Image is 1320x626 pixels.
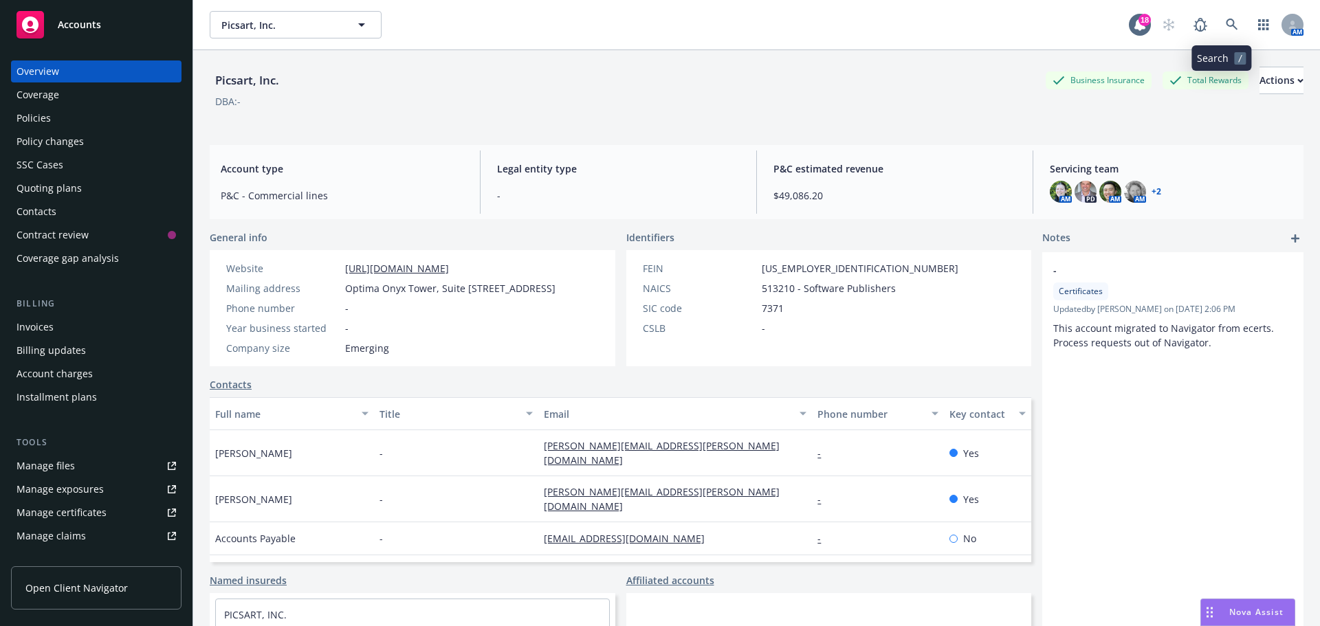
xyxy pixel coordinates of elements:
a: - [817,532,832,545]
div: Email [544,407,791,421]
a: Policy changes [11,131,181,153]
a: [PERSON_NAME][EMAIL_ADDRESS][PERSON_NAME][DOMAIN_NAME] [544,485,780,513]
a: Manage exposures [11,478,181,500]
div: Coverage [16,84,59,106]
div: Actions [1259,67,1303,93]
span: [US_EMPLOYER_IDENTIFICATION_NUMBER] [762,261,958,276]
div: Website [226,261,340,276]
span: - [379,446,383,460]
a: Invoices [11,316,181,338]
button: Email [538,397,812,430]
div: SSC Cases [16,154,63,176]
span: 513210 - Software Publishers [762,281,896,295]
div: DBA: - [215,94,241,109]
a: Quoting plans [11,177,181,199]
span: Accounts [58,19,101,30]
span: Identifiers [626,230,674,245]
span: Account type [221,161,463,176]
button: Full name [210,397,374,430]
span: Updated by [PERSON_NAME] on [DATE] 2:06 PM [1053,303,1292,315]
a: Manage files [11,455,181,477]
a: +2 [1152,188,1161,196]
span: [PERSON_NAME] [215,492,292,506]
a: Coverage gap analysis [11,247,181,269]
div: Manage certificates [16,502,107,524]
a: Report a Bug [1187,11,1214,38]
span: Open Client Navigator [25,581,128,595]
div: Account charges [16,363,93,385]
div: Title [379,407,518,421]
div: Manage BORs [16,548,81,570]
span: Emerging [345,341,389,355]
div: Manage claims [16,525,86,547]
div: Key contact [949,407,1011,421]
div: Policy changes [16,131,84,153]
a: - [817,447,832,460]
a: Start snowing [1155,11,1182,38]
button: Key contact [944,397,1031,430]
a: [EMAIL_ADDRESS][DOMAIN_NAME] [544,532,716,545]
span: - [379,492,383,506]
div: Business Insurance [1046,71,1152,89]
div: 18 [1138,14,1151,26]
a: Manage claims [11,525,181,547]
a: [URL][DOMAIN_NAME] [345,262,449,275]
span: Yes [963,446,979,460]
div: Coverage gap analysis [16,247,119,269]
a: Policies [11,107,181,129]
span: 7371 [762,301,784,315]
a: Billing updates [11,339,181,361]
div: Contract review [16,224,89,246]
span: - [345,321,349,335]
a: Installment plans [11,386,181,408]
span: Yes [963,492,979,506]
span: No [963,531,976,546]
a: Affiliated accounts [626,573,714,588]
div: Company size [226,341,340,355]
span: Optima Onyx Tower, Suite [STREET_ADDRESS] [345,281,555,295]
a: add [1287,230,1303,247]
div: Manage exposures [16,478,104,500]
a: Manage certificates [11,502,181,524]
span: Nova Assist [1229,606,1284,618]
img: photo [1099,181,1121,203]
div: Billing updates [16,339,86,361]
div: Quoting plans [16,177,82,199]
div: Drag to move [1201,599,1218,625]
a: Search [1218,11,1246,38]
span: - [345,301,349,315]
a: Coverage [11,84,181,106]
div: Contacts [16,201,56,223]
span: - [1053,263,1257,278]
a: Named insureds [210,573,287,588]
button: Picsart, Inc. [210,11,382,38]
a: [PERSON_NAME][EMAIL_ADDRESS][PERSON_NAME][DOMAIN_NAME] [544,439,780,467]
div: Manage files [16,455,75,477]
span: Notes [1042,230,1070,247]
div: Tools [11,436,181,449]
div: -CertificatesUpdatedby [PERSON_NAME] on [DATE] 2:06 PMThis account migrated to Navigator from ece... [1042,252,1303,361]
div: Phone number [817,407,923,421]
div: SIC code [643,301,756,315]
a: Contract review [11,224,181,246]
div: Billing [11,297,181,311]
span: P&C - Commercial lines [221,188,463,203]
img: photo [1124,181,1146,203]
div: Overview [16,60,59,82]
div: Phone number [226,301,340,315]
button: Title [374,397,538,430]
a: Account charges [11,363,181,385]
button: Nova Assist [1200,599,1295,626]
span: Servicing team [1050,161,1292,176]
button: Phone number [812,397,943,430]
span: Legal entity type [497,161,740,176]
div: Installment plans [16,386,97,408]
div: Year business started [226,321,340,335]
span: - [379,531,383,546]
a: Contacts [210,377,252,392]
span: Accounts Payable [215,531,296,546]
img: photo [1075,181,1097,203]
div: Full name [215,407,353,421]
div: NAICS [643,281,756,295]
span: - [497,188,740,203]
